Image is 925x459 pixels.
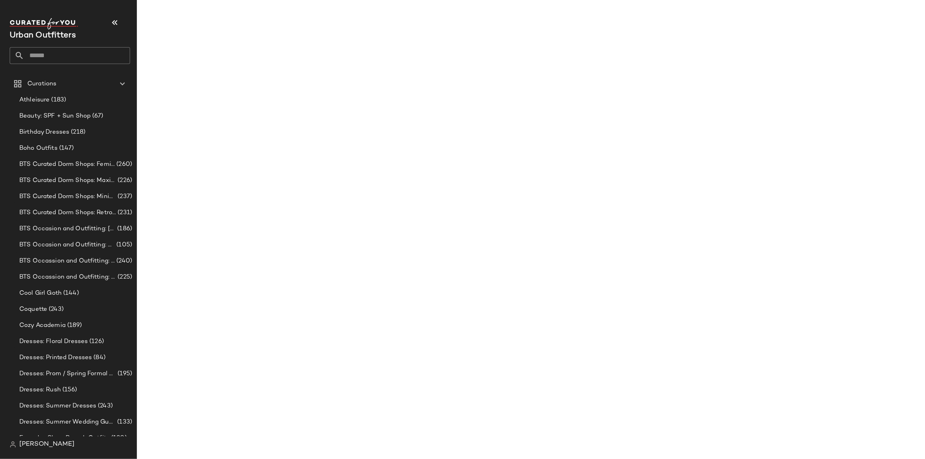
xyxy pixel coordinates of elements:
[19,321,66,330] span: Cozy Academia
[19,112,91,121] span: Beauty: SPF + Sun Shop
[116,369,132,378] span: (195)
[19,176,116,185] span: BTS Curated Dorm Shops: Maximalist
[61,385,77,395] span: (156)
[19,337,88,346] span: Dresses: Floral Dresses
[19,385,61,395] span: Dresses: Rush
[19,160,115,169] span: BTS Curated Dorm Shops: Feminine
[19,208,116,217] span: BTS Curated Dorm Shops: Retro+ Boho
[50,95,66,105] span: (183)
[116,176,132,185] span: (226)
[27,79,56,89] span: Curations
[19,353,92,362] span: Dresses: Printed Dresses
[66,321,82,330] span: (189)
[19,273,116,282] span: BTS Occassion and Outfitting: First Day Fits
[110,434,127,443] span: (180)
[19,240,115,250] span: BTS Occasion and Outfitting: Homecoming Dresses
[19,192,116,201] span: BTS Curated Dorm Shops: Minimalist
[47,305,64,314] span: (243)
[91,112,103,121] span: (67)
[19,128,69,137] span: Birthday Dresses
[115,160,132,169] span: (260)
[116,418,132,427] span: (133)
[62,289,79,298] span: (144)
[10,18,78,29] img: cfy_white_logo.C9jOOHJF.svg
[58,144,74,153] span: (147)
[19,224,116,234] span: BTS Occasion and Outfitting: [PERSON_NAME] to Party
[92,353,106,362] span: (84)
[19,144,58,153] span: Boho Outfits
[10,31,76,40] span: Current Company Name
[19,434,110,443] span: Everyday Shop: Brunch Outfits
[19,256,115,266] span: BTS Occassion and Outfitting: Campus Lounge
[116,273,132,282] span: (225)
[19,95,50,105] span: Athleisure
[88,337,104,346] span: (126)
[19,305,47,314] span: Coquette
[96,401,113,411] span: (243)
[19,289,62,298] span: Cool Girl Goth
[115,256,132,266] span: (240)
[116,224,132,234] span: (186)
[19,440,74,449] span: [PERSON_NAME]
[19,401,96,411] span: Dresses: Summer Dresses
[116,208,132,217] span: (231)
[115,240,132,250] span: (105)
[69,128,85,137] span: (218)
[19,369,116,378] span: Dresses: Prom / Spring Formal Outfitting
[10,441,16,448] img: svg%3e
[116,192,132,201] span: (237)
[19,418,116,427] span: Dresses: Summer Wedding Guest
